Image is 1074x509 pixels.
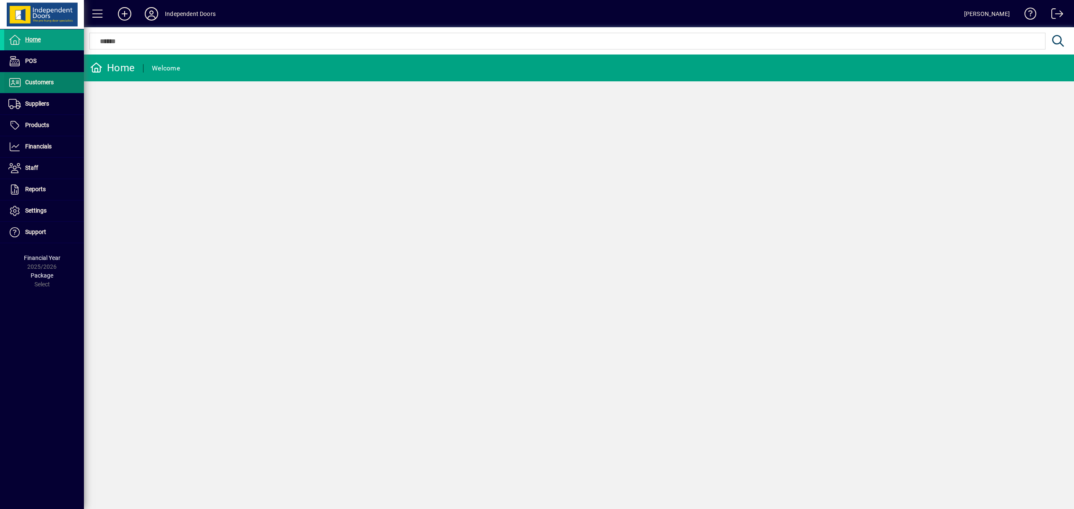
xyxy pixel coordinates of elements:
[25,164,38,171] span: Staff
[4,158,84,179] a: Staff
[964,7,1010,21] div: [PERSON_NAME]
[25,57,36,64] span: POS
[25,122,49,128] span: Products
[152,62,180,75] div: Welcome
[24,254,60,261] span: Financial Year
[111,6,138,21] button: Add
[4,200,84,221] a: Settings
[4,136,84,157] a: Financials
[25,207,47,214] span: Settings
[90,61,135,75] div: Home
[4,72,84,93] a: Customers
[25,143,52,150] span: Financials
[4,93,84,114] a: Suppliers
[25,79,54,86] span: Customers
[138,6,165,21] button: Profile
[25,36,41,43] span: Home
[4,115,84,136] a: Products
[4,222,84,243] a: Support
[25,229,46,235] span: Support
[4,179,84,200] a: Reports
[25,100,49,107] span: Suppliers
[25,186,46,192] span: Reports
[1045,2,1064,29] a: Logout
[4,51,84,72] a: POS
[165,7,216,21] div: Independent Doors
[1018,2,1037,29] a: Knowledge Base
[31,272,53,279] span: Package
